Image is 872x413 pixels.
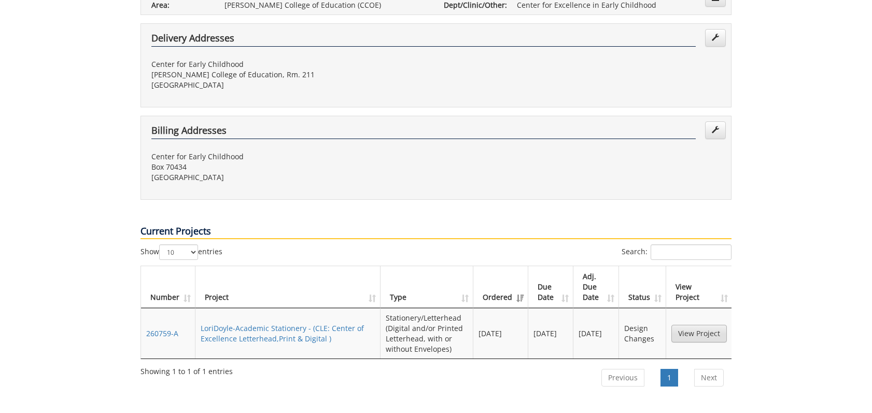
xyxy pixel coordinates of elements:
[195,266,381,308] th: Project: activate to sort column ascending
[151,70,428,80] p: [PERSON_NAME] College of Education, Rm. 211
[601,369,644,387] a: Previous
[140,244,222,260] label: Show entries
[151,80,428,90] p: [GEOGRAPHIC_DATA]
[651,244,732,260] input: Search:
[381,308,473,359] td: Stationery/Letterhead (Digital and/or Printed Letterhead, with or without Envelopes)
[140,225,732,239] p: Current Projects
[619,266,666,308] th: Status: activate to sort column ascending
[528,266,574,308] th: Due Date: activate to sort column ascending
[671,325,727,342] a: View Project
[473,266,528,308] th: Ordered: activate to sort column ascending
[573,266,619,308] th: Adj. Due Date: activate to sort column ascending
[705,29,726,47] a: Edit Addresses
[694,369,724,387] a: Next
[151,59,428,70] p: Center for Early Childhood
[159,244,198,260] select: Showentries
[381,266,473,308] th: Type: activate to sort column ascending
[151,126,696,139] h4: Billing Addresses
[622,244,732,260] label: Search:
[140,362,233,377] div: Showing 1 to 1 of 1 entries
[666,266,732,308] th: View Project: activate to sort column ascending
[141,266,195,308] th: Number: activate to sort column ascending
[473,308,528,359] td: [DATE]
[151,172,428,183] p: [GEOGRAPHIC_DATA]
[528,308,574,359] td: [DATE]
[151,152,428,162] p: Center for Early Childhood
[573,308,619,359] td: [DATE]
[151,33,696,47] h4: Delivery Addresses
[151,162,428,172] p: Box 70434
[705,121,726,139] a: Edit Addresses
[146,328,178,338] a: 260759-A
[660,369,678,387] a: 1
[619,308,666,359] td: Design Changes
[201,323,364,343] a: LoriDoyle-Academic Stationery - (CLE: Center of Excellence Letterhead,Print & Digital )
